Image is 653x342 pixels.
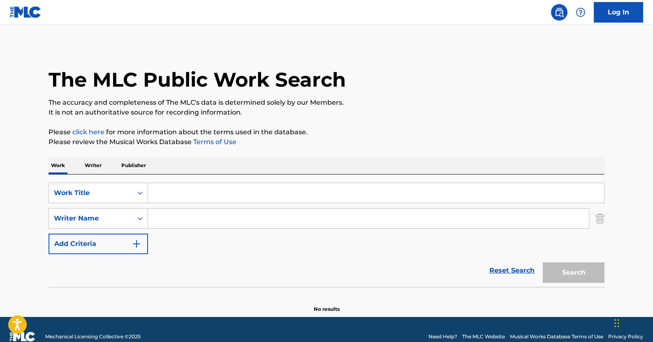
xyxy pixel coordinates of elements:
[119,157,148,174] p: Publisher
[49,157,67,174] p: Work
[10,6,42,18] img: MLC Logo
[595,208,604,229] img: Delete Criterion
[594,2,643,23] a: Log In
[510,333,603,340] a: Musical Works Database Terms of Use
[572,4,589,21] div: Help
[72,128,104,136] a: click here
[49,67,346,92] h1: The MLC Public Work Search
[10,332,35,342] img: logo
[49,137,604,147] p: Please review the Musical Works Database
[82,157,104,174] p: Writer
[54,188,128,198] div: Work Title
[608,333,643,340] a: Privacy Policy
[49,234,148,254] button: Add Criteria
[485,262,539,280] a: Reset Search
[462,333,505,340] a: The MLC Website
[576,7,586,17] img: help
[49,127,604,137] p: Please for more information about the terms used in the database.
[554,7,564,17] img: search
[49,108,604,117] p: It is not an authoritative source for recording information.
[45,333,141,340] span: Mechanical Licensing Collective © 2025
[54,213,128,223] div: Writer Name
[192,138,236,146] a: Terms of Use
[428,333,457,340] a: Need Help?
[614,311,619,335] div: Drag
[314,296,340,313] p: No results
[612,303,653,342] iframe: Chat Widget
[49,183,604,287] form: Search Form
[49,98,604,108] p: The accuracy and completeness of The MLC's data is determined solely by our Members.
[132,239,141,249] img: 9d2ae6d4665cec9f34b9.svg
[551,4,567,21] a: Public Search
